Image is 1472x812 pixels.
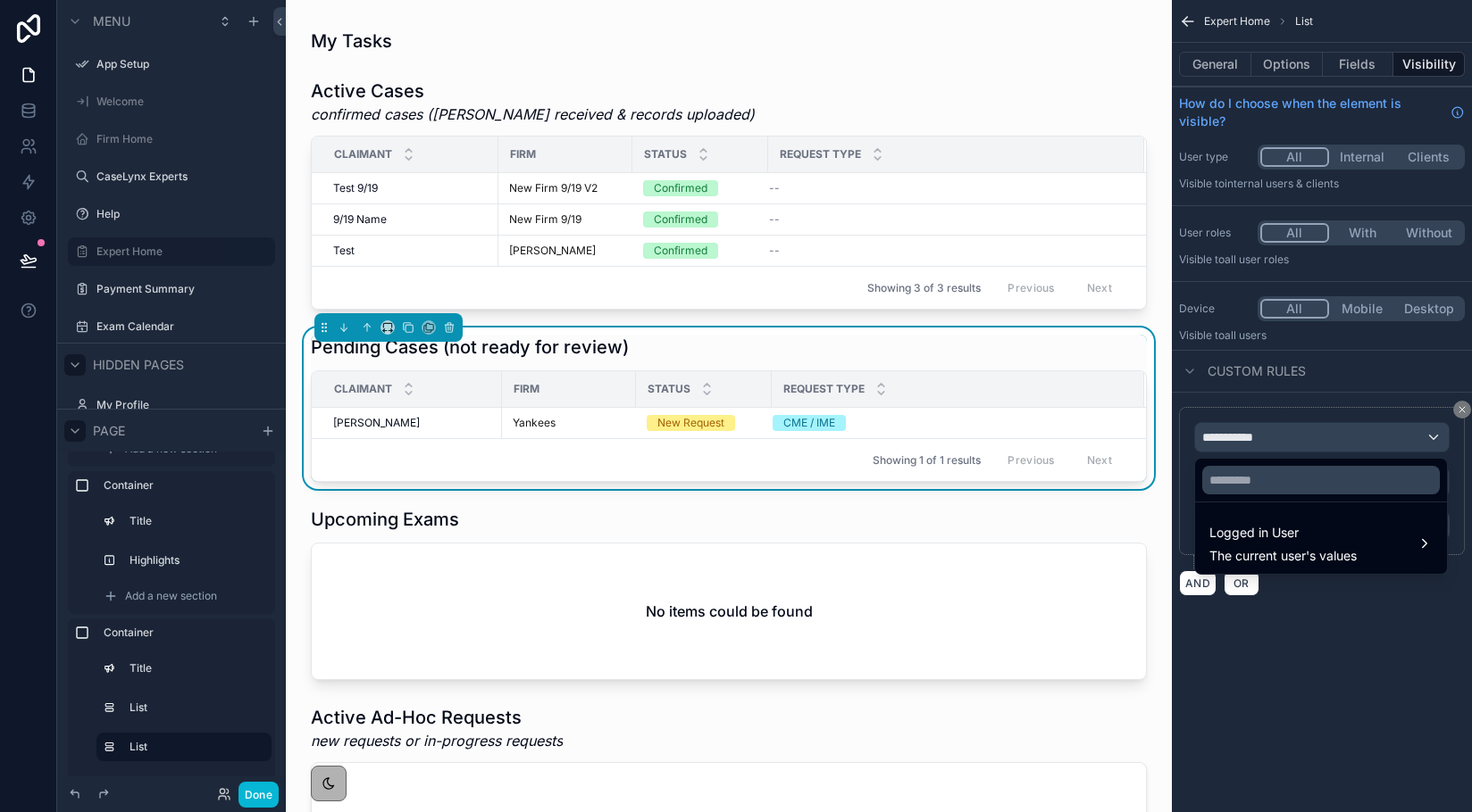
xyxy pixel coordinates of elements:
span: Showing 3 of 3 results [867,281,981,295]
span: 9/19 Name [333,212,387,227]
span: Firm [510,147,536,162]
span: Request Type [783,382,865,396]
span: Test [333,244,355,258]
a: [PERSON_NAME] [333,416,491,430]
span: Status [644,147,687,162]
a: CME / IME [773,415,1123,431]
span: Test 9/19 [333,181,378,195]
span: The current user's values [1209,547,1357,565]
div: CME / IME [783,415,835,431]
a: Test 9/19 [333,181,488,195]
span: Claimant [334,382,392,396]
h1: Pending Cases (not ready for review) [311,335,629,360]
div: New Request [657,415,724,431]
a: 9/19 Name [333,212,488,227]
span: Status [648,382,690,396]
span: Request Type [780,147,861,162]
a: Test [333,244,488,258]
span: Logged in User [1209,522,1357,543]
span: Showing 1 of 1 results [873,453,981,468]
span: [PERSON_NAME] [333,416,420,430]
a: Yankees [513,416,556,430]
span: Claimant [334,147,392,162]
a: Yankees [513,416,625,430]
a: New Request [647,415,761,431]
span: Firm [514,382,539,396]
